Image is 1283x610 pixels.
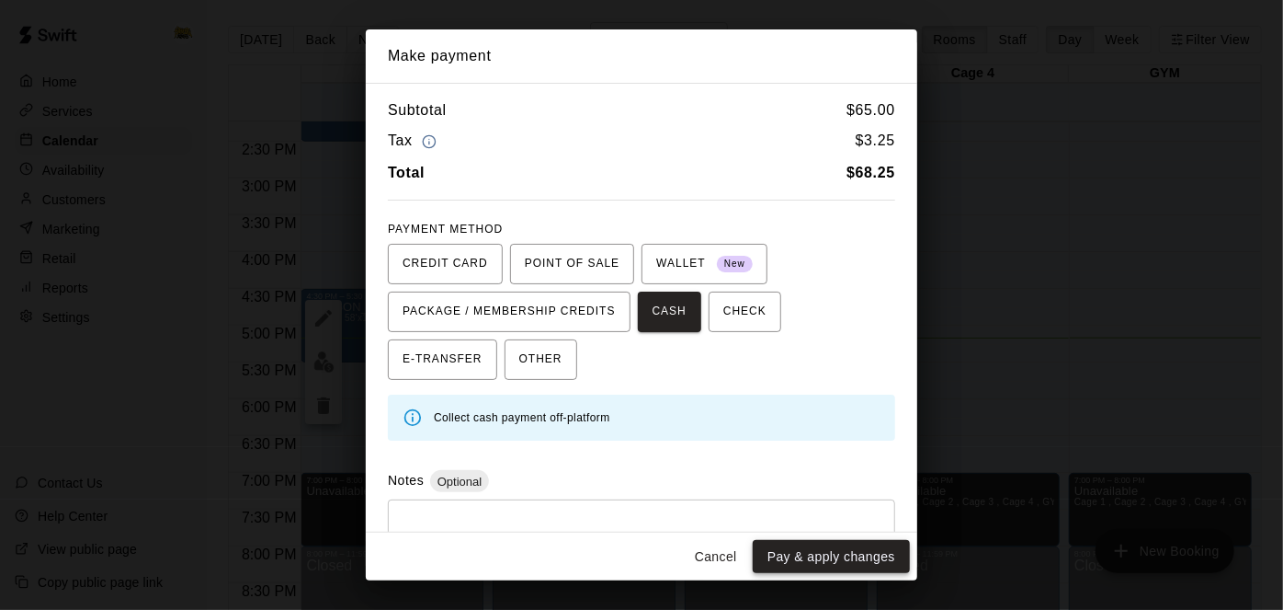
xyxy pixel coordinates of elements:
[388,129,441,154] h6: Tax
[388,473,424,488] label: Notes
[388,223,503,236] span: PAYMENT METHOD
[656,249,753,279] span: WALLET
[846,98,895,122] h6: $ 65.00
[388,98,447,122] h6: Subtotal
[653,297,687,327] span: CASH
[403,297,616,327] span: PACKAGE / MEMBERSHIP CREDITS
[641,244,767,284] button: WALLET New
[709,292,781,332] button: CHECK
[388,292,630,332] button: PACKAGE / MEMBERSHIP CREDITS
[846,165,895,180] b: $ 68.25
[525,249,619,279] span: POINT OF SALE
[403,249,488,279] span: CREDIT CARD
[388,165,425,180] b: Total
[434,411,610,424] span: Collect cash payment off-platform
[519,345,562,374] span: OTHER
[510,244,634,284] button: POINT OF SALE
[717,252,753,277] span: New
[638,292,701,332] button: CASH
[366,29,917,83] h2: Make payment
[723,297,766,327] span: CHECK
[403,345,483,374] span: E-TRANSFER
[505,340,577,380] button: OTHER
[687,540,745,574] button: Cancel
[388,340,497,380] button: E-TRANSFER
[753,540,910,574] button: Pay & apply changes
[388,244,503,284] button: CREDIT CARD
[856,129,895,154] h6: $ 3.25
[430,475,489,489] span: Optional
